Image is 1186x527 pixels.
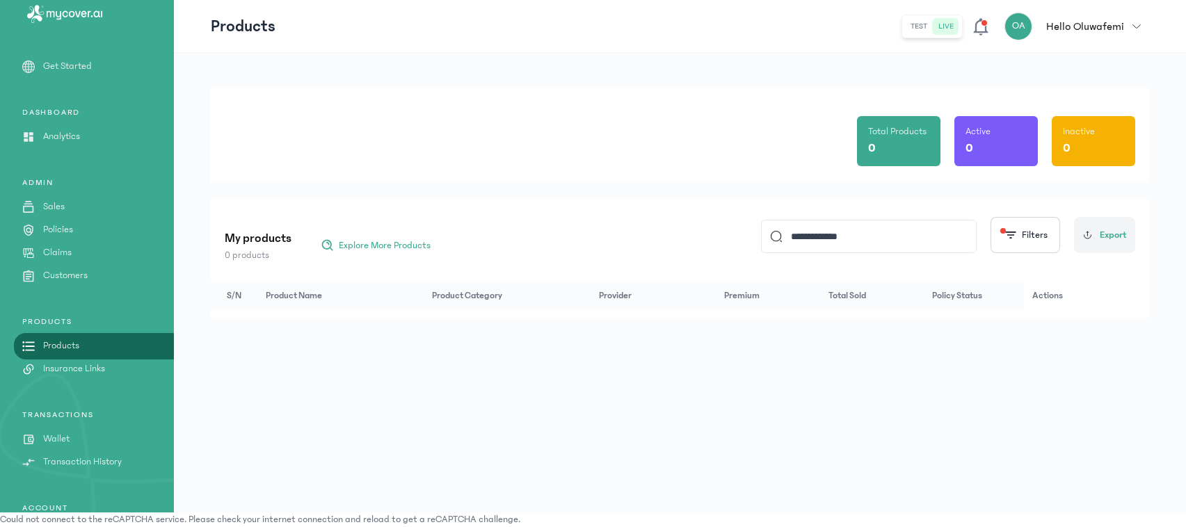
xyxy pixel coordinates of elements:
[43,455,122,469] p: Transaction History
[1004,13,1032,40] div: OA
[424,282,591,309] th: Product Category
[43,129,80,144] p: Analytics
[1074,217,1135,253] button: Export
[591,282,716,309] th: Provider
[1004,13,1149,40] button: OAHello Oluwafemi
[820,282,924,309] th: Total Sold
[43,59,92,74] p: Get Started
[868,124,927,138] p: Total Products
[225,248,291,262] p: 0 products
[225,229,291,248] p: My products
[43,200,65,214] p: Sales
[43,245,72,260] p: Claims
[339,238,431,252] span: Explore More Products
[211,282,257,309] th: S/N
[924,282,1024,309] th: Policy Status
[211,15,275,38] p: Products
[905,18,933,35] button: test
[257,282,424,309] th: Product Name
[43,268,88,283] p: Customers
[43,362,105,376] p: Insurance Links
[1063,138,1071,158] p: 0
[43,339,79,353] p: Products
[1046,18,1124,35] p: Hello Oluwafemi
[716,282,820,309] th: Premium
[43,222,73,237] p: Policies
[868,138,876,158] p: 0
[314,234,438,257] button: Explore More Products
[933,18,959,35] button: live
[1100,228,1127,243] span: Export
[43,432,70,446] p: Wallet
[1063,124,1095,138] p: Inactive
[965,124,991,138] p: Active
[965,138,973,158] p: 0
[991,217,1060,253] button: Filters
[1024,282,1149,309] th: Actions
